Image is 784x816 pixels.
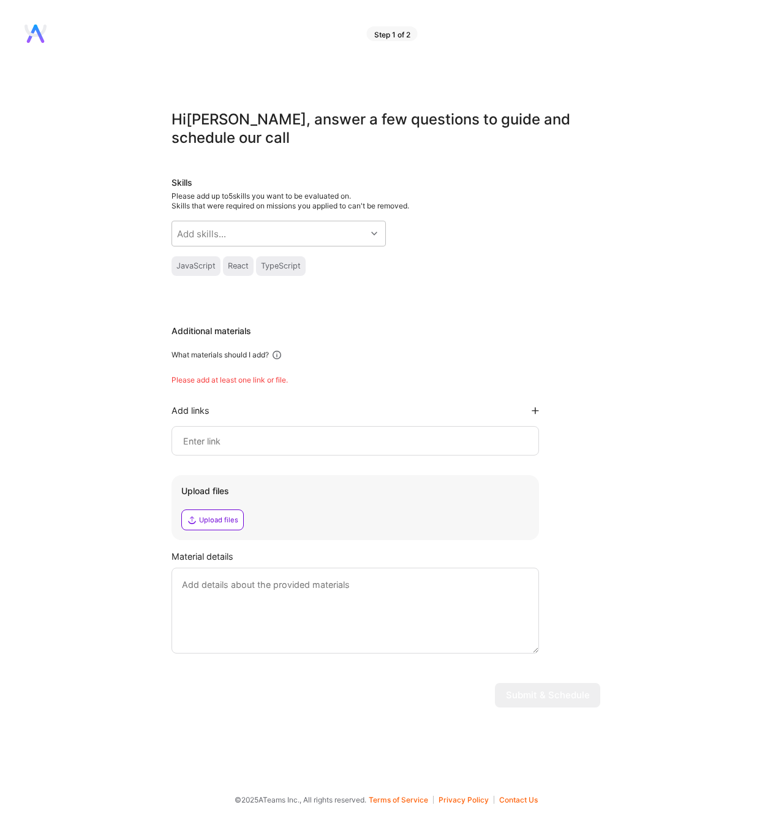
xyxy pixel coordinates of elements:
i: icon Chevron [371,231,377,237]
span: Skills that were required on missions you applied to can't be removed. [171,201,409,210]
div: Step 1 of 2 [367,26,418,41]
span: © 2025 ATeams Inc., All rights reserved. [235,793,366,806]
i: icon PlusBlackFlat [532,407,539,414]
div: Upload files [199,515,238,525]
i: icon Upload2 [187,515,197,525]
button: Submit & Schedule [495,683,600,707]
div: What materials should I add? [171,350,269,360]
div: React [228,261,249,271]
div: Additional materials [171,325,600,337]
div: Please add up to 5 skills you want to be evaluated on. [171,191,600,211]
div: Material details [171,550,600,563]
button: Terms of Service [369,796,434,804]
div: TypeScript [261,261,301,271]
div: Add links [171,405,209,416]
div: Upload files [181,485,529,497]
div: JavaScript [176,261,216,271]
div: Add skills... [177,227,226,240]
input: Enter link [182,433,529,448]
button: Privacy Policy [439,796,494,804]
i: icon Info [271,349,282,360]
div: Please add at least one link or file. [171,375,600,385]
button: Contact Us [499,796,538,804]
div: Hi [PERSON_NAME] , answer a few questions to guide and schedule our call [171,110,600,147]
div: Skills [171,177,600,189]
